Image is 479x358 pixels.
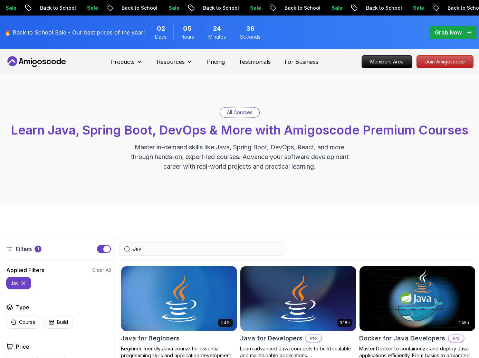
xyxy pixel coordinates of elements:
p: Build [57,319,68,326]
p: Resources [157,58,185,66]
h2: Price [16,342,29,351]
p: Sale [403,4,425,11]
p: All Courses [227,109,252,116]
p: Grab Now [435,28,462,37]
p: Back to School [193,4,240,11]
img: Docker for Java Developers card [360,266,475,331]
h2: Type [16,303,29,311]
span: 2 Days [157,24,165,33]
p: 9.18h [339,320,350,326]
p: Filters [16,245,32,253]
p: Course [19,319,36,326]
p: Jav [10,280,19,287]
a: For Business [285,58,318,66]
p: Pro [306,335,321,342]
button: Build [44,316,73,329]
p: Back to School [356,4,403,11]
h2: Applied Filters [6,266,44,274]
a: Members Area [362,55,412,68]
p: Back to School [275,4,322,11]
p: Sale [322,4,344,11]
p: Members Area [362,56,412,68]
p: Join Amigoscode [417,56,473,68]
button: Clear All [92,267,111,274]
span: Days [155,33,166,40]
p: Sale [240,4,262,11]
span: Hours [181,33,194,40]
p: Products [111,58,135,66]
a: Testimonials [239,58,271,66]
p: Master in-demand skills like Java, Spring Boot, DevOps, React, and more through hands-on, expert-... [124,142,356,171]
span: Minutes [208,33,226,40]
h2: Java for Beginners [121,334,180,343]
img: Java for Beginners card [121,266,237,331]
p: Back to School [30,4,77,11]
button: Resources [157,58,193,71]
a: Join Amigoscode [416,55,473,68]
span: Seconds [240,33,260,40]
img: Java for Developers card [240,266,356,331]
p: 1 [37,246,39,252]
button: Products [111,58,143,71]
button: Course [6,316,40,329]
a: Pricing [207,58,225,66]
p: Pro [449,335,464,342]
p: 🔥 Back to School Sale - Our best prices of the year! [4,28,145,37]
span: 24 Minutes [213,24,221,33]
p: 2.41h [220,320,231,326]
h2: Docker for Java Developers [359,334,445,343]
input: Search Java, React, Spring boot ... [133,246,281,252]
p: Back to School [112,4,159,11]
p: Sale [77,4,99,11]
span: 36 Seconds [246,24,255,33]
p: Sale [159,4,181,11]
span: 5 Hours [183,24,192,33]
button: Jav [6,277,31,289]
span: Learn Java, Spring Boot, DevOps & More with Amigoscode Premium Courses [11,122,468,138]
h2: Java for Developers [240,334,303,343]
p: 1.45h [459,320,469,326]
